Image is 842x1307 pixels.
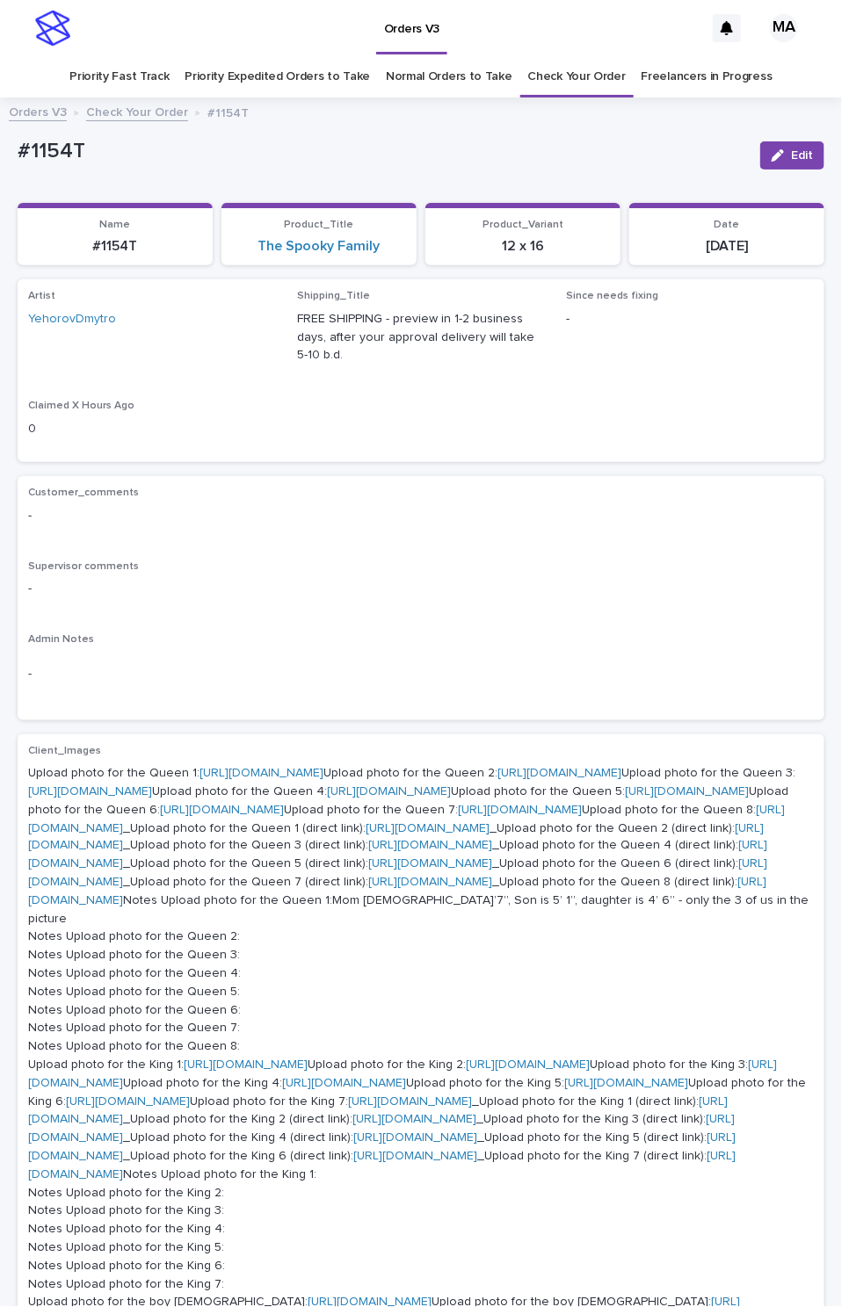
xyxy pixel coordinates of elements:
[483,220,563,230] span: Product_Variant
[297,310,545,365] p: FREE SHIPPING - preview in 1-2 business days, after your approval delivery will take 5-10 b.d.
[282,1078,406,1090] a: [URL][DOMAIN_NAME]
[297,291,370,301] span: Shipping_Title
[564,1078,688,1090] a: [URL][DOMAIN_NAME]
[28,487,139,498] span: Customer_comments
[436,238,610,255] p: 12 x 16
[28,1151,736,1181] a: [URL][DOMAIN_NAME]
[352,1114,476,1126] a: [URL][DOMAIN_NAME]
[348,1096,472,1108] a: [URL][DOMAIN_NAME]
[28,291,55,301] span: Artist
[28,561,139,572] span: Supervisor comments
[28,1059,777,1090] a: [URL][DOMAIN_NAME]
[100,220,131,230] span: Name
[28,507,814,525] p: -
[353,1151,477,1163] a: [URL][DOMAIN_NAME]
[760,141,824,170] button: Edit
[566,291,658,301] span: Since needs fixing
[28,310,116,329] a: YehorovDmytro
[715,220,740,230] span: Date
[458,804,582,816] a: [URL][DOMAIN_NAME]
[366,822,490,834] a: [URL][DOMAIN_NAME]
[28,746,101,756] span: Client_Images
[86,101,188,121] a: Check Your Order
[642,56,773,97] a: Freelancers in Progress
[28,665,814,683] p: -
[28,877,766,907] a: [URL][DOMAIN_NAME]
[566,310,814,329] p: -
[285,220,354,230] span: Product_Title
[28,634,94,645] span: Admin Notes
[207,102,249,121] p: #1154T
[327,785,451,798] a: [URL][DOMAIN_NAME]
[258,238,381,255] a: The Spooky Family
[160,804,284,816] a: [URL][DOMAIN_NAME]
[791,149,813,162] span: Edit
[28,785,152,798] a: [URL][DOMAIN_NAME]
[28,580,814,598] p: -
[66,1096,190,1108] a: [URL][DOMAIN_NAME]
[69,56,169,97] a: Priority Fast Track
[9,101,67,121] a: Orders V3
[184,1059,308,1072] a: [URL][DOMAIN_NAME]
[625,785,749,798] a: [URL][DOMAIN_NAME]
[28,401,134,411] span: Claimed X Hours Ago
[185,56,370,97] a: Priority Expedited Orders to Take
[35,11,70,46] img: stacker-logo-s-only.png
[368,840,492,852] a: [URL][DOMAIN_NAME]
[528,56,626,97] a: Check Your Order
[200,767,323,779] a: [URL][DOMAIN_NAME]
[466,1059,590,1072] a: [URL][DOMAIN_NAME]
[18,139,746,164] p: #1154T
[28,420,276,438] p: 0
[368,858,492,870] a: [URL][DOMAIN_NAME]
[640,238,814,255] p: [DATE]
[353,1132,477,1145] a: [URL][DOMAIN_NAME]
[28,238,202,255] p: #1154T
[386,56,512,97] a: Normal Orders to Take
[368,877,492,889] a: [URL][DOMAIN_NAME]
[497,767,621,779] a: [URL][DOMAIN_NAME]
[770,14,798,42] div: MA
[28,804,785,834] a: [URL][DOMAIN_NAME]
